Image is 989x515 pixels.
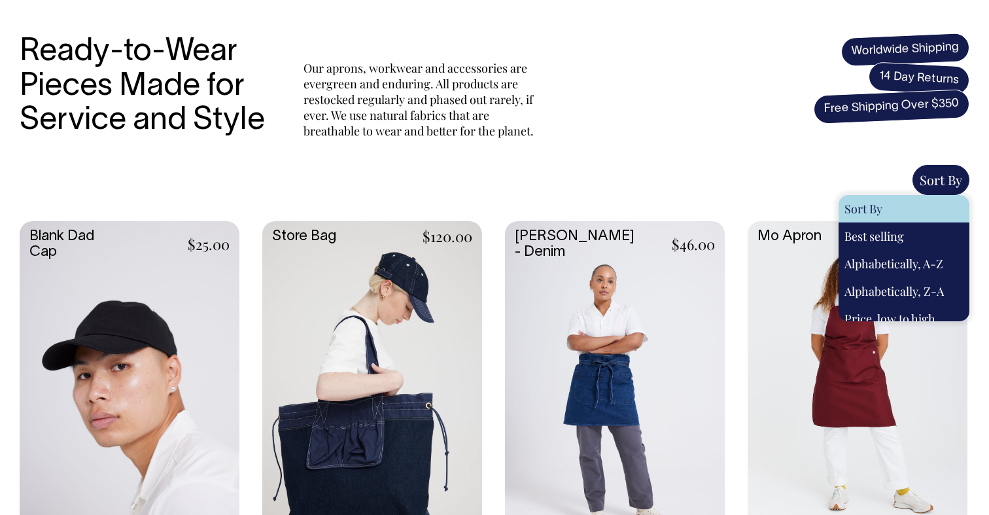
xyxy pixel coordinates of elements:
p: Our aprons, workwear and accessories are evergreen and enduring. All products are restocked regul... [304,60,539,139]
span: Free Shipping Over $350 [813,89,970,124]
div: Best selling [839,222,969,250]
div: Alphabetically, A-Z [839,250,969,277]
div: Price, low to high [839,305,969,332]
span: Sort By [920,171,962,188]
div: Alphabetically, Z-A [839,277,969,305]
span: Worldwide Shipping [841,33,970,67]
span: 14 Day Returns [868,62,970,96]
h3: Ready-to-Wear Pieces Made for Service and Style [20,35,275,139]
div: Sort By [839,195,969,222]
